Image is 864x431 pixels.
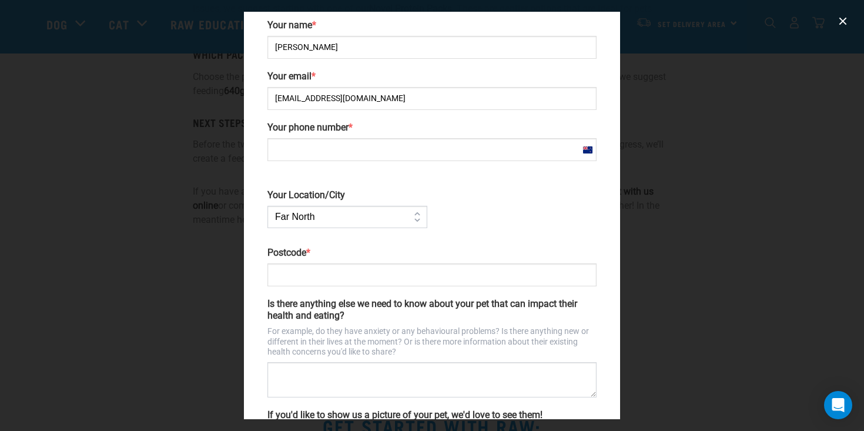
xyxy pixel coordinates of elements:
p: For example, do they have anxiety or any behavioural problems? Is there anything new or different... [267,326,597,358]
label: Your phone number [267,122,597,133]
label: Your email [267,71,597,82]
label: Your name [267,19,597,31]
button: close [833,12,852,31]
label: If you'd like to show us a picture of your pet, we'd love to see them! [267,409,597,421]
div: New Zealand: +64 [578,139,596,161]
div: Open Intercom Messenger [824,391,852,419]
label: Your Location/City [267,189,427,201]
label: Postcode [267,247,597,259]
label: Is there anything else we need to know about your pet that can impact their health and eating? [267,298,597,322]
